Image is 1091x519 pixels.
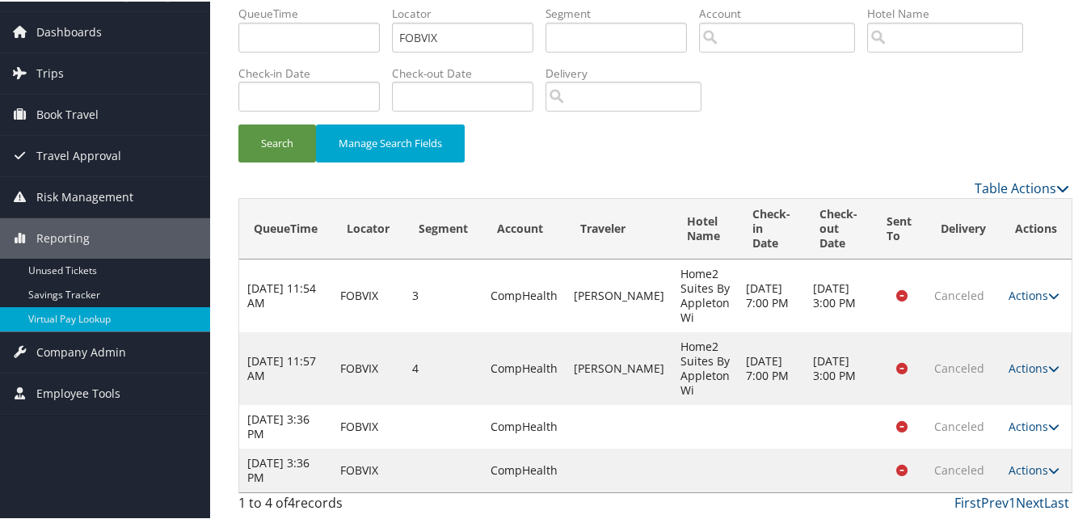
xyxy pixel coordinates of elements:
th: Locator: activate to sort column ascending [332,197,404,258]
td: [DATE] 3:00 PM [805,331,872,403]
span: Book Travel [36,93,99,133]
td: Home2 Suites By Appleton Wi [672,331,738,403]
span: Risk Management [36,175,133,216]
span: Travel Approval [36,134,121,175]
a: Actions [1009,461,1059,476]
button: Search [238,123,316,161]
label: Delivery [545,64,714,80]
th: Account: activate to sort column ascending [482,197,566,258]
a: First [954,492,981,510]
a: Next [1016,492,1044,510]
td: FOBVIX [332,331,404,403]
div: 1 to 4 of records [238,492,428,519]
label: Hotel Name [867,4,1035,20]
td: Home2 Suites By Appleton Wi [672,258,738,331]
span: Canceled [934,461,984,476]
td: [DATE] 7:00 PM [738,258,805,331]
span: Dashboards [36,11,102,51]
span: Company Admin [36,331,126,371]
th: Segment: activate to sort column ascending [404,197,482,258]
th: Check-out Date: activate to sort column ascending [805,197,872,258]
a: Actions [1009,286,1059,302]
td: CompHealth [482,331,566,403]
td: 3 [404,258,482,331]
span: Reporting [36,217,90,257]
td: [DATE] 3:36 PM [239,447,332,491]
a: Last [1044,492,1069,510]
td: 4 [404,331,482,403]
label: QueueTime [238,4,392,20]
span: Trips [36,52,64,92]
td: FOBVIX [332,447,404,491]
a: Actions [1009,417,1059,432]
th: QueueTime: activate to sort column descending [239,197,332,258]
a: Actions [1009,359,1059,374]
td: FOBVIX [332,403,404,447]
td: [DATE] 3:36 PM [239,403,332,447]
label: Check-out Date [392,64,545,80]
a: 1 [1009,492,1016,510]
button: Manage Search Fields [316,123,465,161]
a: Table Actions [975,178,1069,196]
td: FOBVIX [332,258,404,331]
td: CompHealth [482,403,566,447]
th: Traveler: activate to sort column ascending [566,197,672,258]
th: Delivery: activate to sort column ascending [926,197,1000,258]
span: Canceled [934,359,984,374]
td: [DATE] 3:00 PM [805,258,872,331]
td: [PERSON_NAME] [566,258,672,331]
td: CompHealth [482,447,566,491]
label: Check-in Date [238,64,392,80]
td: [PERSON_NAME] [566,331,672,403]
span: Employee Tools [36,372,120,412]
th: Sent To: activate to sort column ascending [872,197,926,258]
th: Check-in Date: activate to sort column ascending [738,197,805,258]
th: Hotel Name: activate to sort column ascending [672,197,738,258]
td: [DATE] 11:57 AM [239,331,332,403]
td: CompHealth [482,258,566,331]
span: Canceled [934,286,984,302]
span: 4 [288,492,295,510]
span: Canceled [934,417,984,432]
a: Prev [981,492,1009,510]
label: Account [699,4,867,20]
th: Actions [1000,197,1072,258]
td: [DATE] 11:54 AM [239,258,332,331]
td: [DATE] 7:00 PM [738,331,805,403]
label: Segment [545,4,699,20]
label: Locator [392,4,545,20]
